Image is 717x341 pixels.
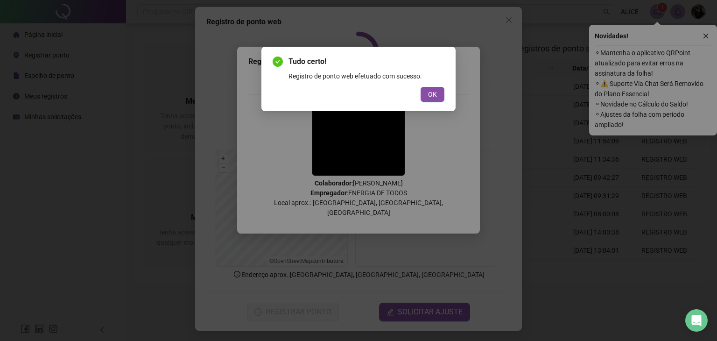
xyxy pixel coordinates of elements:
span: Tudo certo! [288,56,444,67]
button: OK [421,87,444,102]
div: Registro de ponto web efetuado com sucesso. [288,71,444,81]
span: check-circle [273,57,283,67]
span: OK [428,89,437,99]
div: Open Intercom Messenger [685,309,708,332]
